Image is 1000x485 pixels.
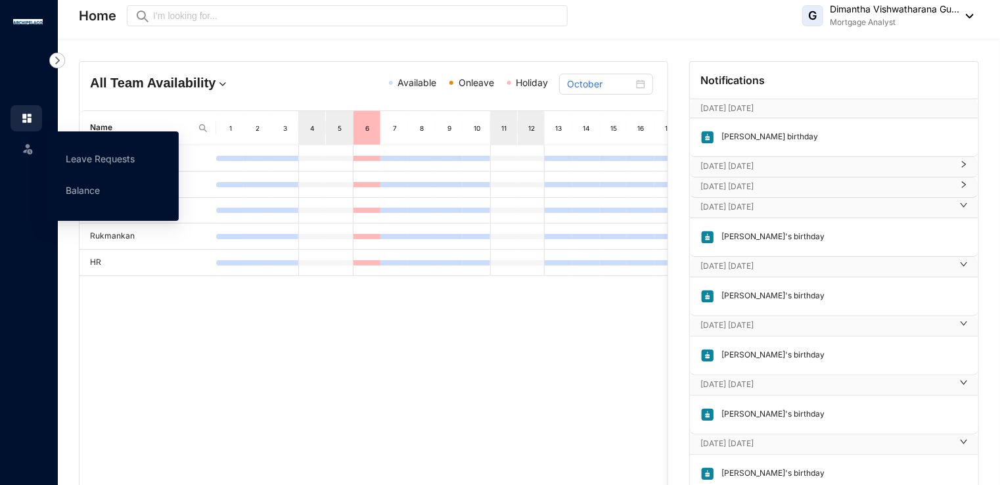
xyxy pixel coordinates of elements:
li: Home [11,105,42,131]
div: 1 [225,122,236,135]
img: dropdown.780994ddfa97fca24b89f58b1de131fa.svg [216,78,229,91]
img: birthday.63217d55a54455b51415ef6ca9a78895.svg [700,407,715,422]
div: 4 [307,122,317,135]
img: birthday.63217d55a54455b51415ef6ca9a78895.svg [700,467,715,481]
input: I’m looking for... [153,9,560,23]
div: 9 [444,122,455,135]
p: [DATE] [DATE] [700,319,952,332]
p: Mortgage Analyst [830,16,959,29]
span: G [809,10,817,22]
p: [DATE] [DATE] [700,437,952,450]
div: 15 [608,122,619,135]
p: Dimantha Vishwatharana Gu... [830,3,959,16]
span: right [960,325,968,327]
div: 11 [499,122,509,135]
input: Select month [567,77,633,91]
p: [DATE] [DATE] [700,180,952,193]
p: [DATE] [DATE] [700,102,942,115]
p: [DATE] [DATE] [700,200,952,214]
p: [DATE] [DATE] [700,260,952,273]
h4: All Team Availability [90,74,279,92]
div: [DATE] [DATE] [690,257,978,277]
p: [DATE] [DATE] [700,378,952,391]
div: 17 [663,122,673,135]
p: [PERSON_NAME]'s birthday [715,289,825,304]
span: right [960,384,968,386]
span: right [960,206,968,209]
div: [DATE] [DATE] [690,316,978,336]
p: [PERSON_NAME]'s birthday [715,230,825,244]
img: birthday.63217d55a54455b51415ef6ca9a78895.svg [700,289,715,304]
img: dropdown-black.8e83cc76930a90b1a4fdb6d089b7bf3a.svg [959,14,974,18]
div: 10 [472,122,482,135]
p: Notifications [700,72,765,88]
span: right [960,443,968,446]
div: [DATE] [DATE] [690,157,978,177]
div: [DATE] [DATE] [690,177,978,197]
div: 6 [362,122,373,135]
p: [DATE] [DATE] [700,160,952,173]
div: [DATE] [DATE][DATE] [690,99,978,118]
td: HR [80,250,216,276]
span: right [960,166,968,168]
div: 2 [252,122,263,135]
img: leave-unselected.2934df6273408c3f84d9.svg [21,142,34,155]
span: right [960,186,968,189]
div: [DATE] [DATE] [690,198,978,218]
img: birthday.63217d55a54455b51415ef6ca9a78895.svg [700,348,715,363]
span: Available [398,77,437,88]
div: 7 [390,122,400,135]
div: [DATE] [DATE] [690,434,978,454]
span: Name [90,122,193,134]
div: 14 [581,122,591,135]
img: home.c6720e0a13eba0172344.svg [21,112,33,124]
div: [DATE] [DATE] [690,375,978,395]
div: 8 [417,122,427,135]
p: [PERSON_NAME]'s birthday [715,407,825,422]
img: birthday.63217d55a54455b51415ef6ca9a78895.svg [700,130,715,145]
div: 13 [554,122,564,135]
a: Balance [66,185,100,196]
div: 5 [334,122,345,135]
p: [PERSON_NAME] birthday [715,130,818,145]
img: birthday.63217d55a54455b51415ef6ca9a78895.svg [700,230,715,244]
p: [PERSON_NAME]'s birthday [715,348,825,363]
a: Leave Requests [66,153,135,164]
img: logo [13,19,43,24]
p: Home [79,7,116,25]
div: 12 [526,122,537,135]
td: Rukmankan [80,223,216,250]
div: 3 [280,122,290,135]
div: 16 [636,122,647,135]
p: [PERSON_NAME]'s birthday [715,467,825,481]
img: search.8ce656024d3affaeffe32e5b30621cb7.svg [198,123,208,133]
img: nav-icon-right.af6afadce00d159da59955279c43614e.svg [49,53,65,68]
span: right [960,266,968,268]
span: Holiday [516,77,549,88]
span: Onleave [459,77,494,88]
